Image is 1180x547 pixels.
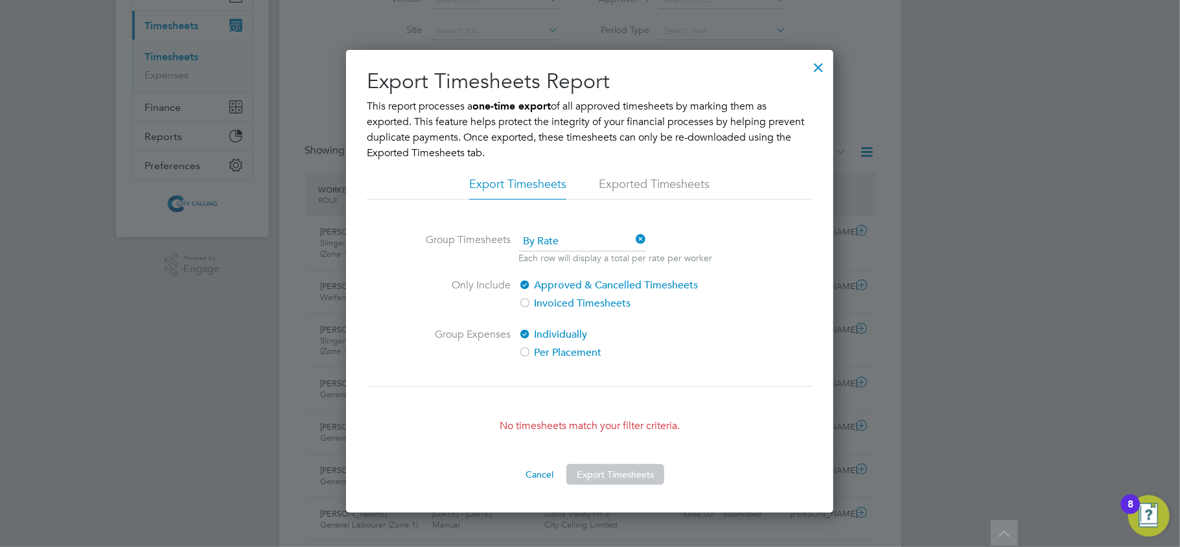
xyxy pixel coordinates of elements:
button: Cancel [515,464,564,485]
label: Individually [518,327,735,342]
label: Group Expenses [413,327,511,360]
b: one-time export [472,100,551,112]
button: Open Resource Center, 8 new notifications [1128,495,1170,537]
label: Approved & Cancelled Timesheets [518,277,735,293]
h2: Export Timesheets Report [367,68,813,95]
label: Only Include [413,277,511,311]
button: Export Timesheets [566,464,664,485]
span: By Rate [518,232,646,251]
li: Export Timesheets [469,176,566,200]
p: This report processes a of all approved timesheets by marking them as exported. This feature help... [367,99,813,161]
label: Invoiced Timesheets [518,296,735,311]
li: Exported Timesheets [599,176,710,200]
p: Each row will display a total per rate per worker [518,251,712,264]
p: No timesheets match your filter criteria. [367,418,813,434]
div: 8 [1128,504,1133,521]
label: Group Timesheets [413,232,511,262]
label: Per Placement [518,345,735,360]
